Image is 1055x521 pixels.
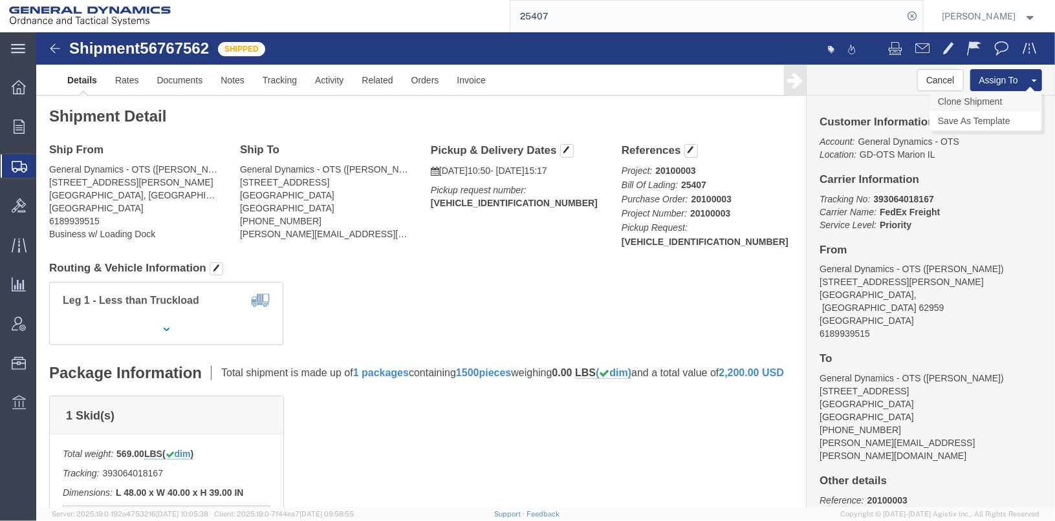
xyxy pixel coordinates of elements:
[156,510,208,518] span: [DATE] 10:05:38
[942,8,1038,24] button: [PERSON_NAME]
[840,509,1039,520] span: Copyright © [DATE]-[DATE] Agistix Inc., All Rights Reserved
[527,510,560,518] a: Feedback
[36,32,1055,507] iframe: FS Legacy Container
[52,510,208,518] span: Server: 2025.19.0-192a4753216
[9,6,171,26] img: logo
[214,510,354,518] span: Client: 2025.19.0-7f44ea7
[510,1,904,32] input: Search for shipment number, reference number
[942,9,1016,23] span: Tim Schaffer
[494,510,527,518] a: Support
[299,510,354,518] span: [DATE] 09:58:55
